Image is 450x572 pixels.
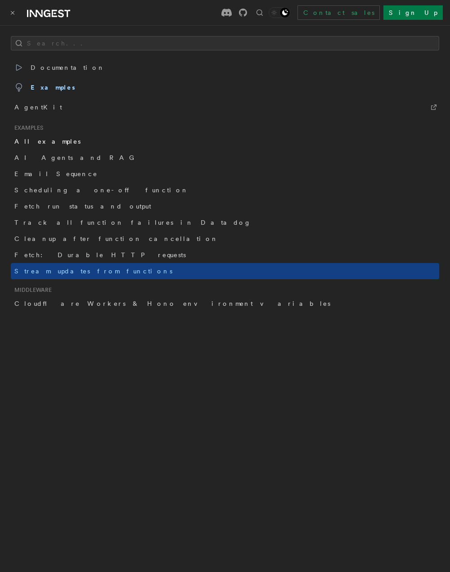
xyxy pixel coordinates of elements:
[14,203,151,210] span: Fetch run status and output
[11,58,439,77] a: Documentation
[14,186,189,194] span: Scheduling a one-off function
[11,133,439,150] a: All examples
[383,5,443,20] a: Sign Up
[254,7,265,18] button: Find something...
[14,251,186,259] span: Fetch: Durable HTTP requests
[7,7,18,18] button: Toggle navigation
[14,170,98,177] span: Email Sequence
[11,214,439,231] a: Track all function failures in Datadog
[11,247,439,263] a: Fetch: Durable HTTP requests
[11,286,52,294] span: Middleware
[11,198,439,214] a: Fetch run status and output
[297,5,380,20] a: Contact sales
[11,150,439,166] a: AI Agents and RAG
[14,81,75,94] span: Examples
[14,61,105,74] span: Documentation
[11,97,439,117] a: AgentKit
[11,182,439,198] a: Scheduling a one-off function
[14,101,62,113] span: AgentKit
[14,219,251,226] span: Track all function failures in Datadog
[269,7,290,18] button: Toggle dark mode
[11,77,439,97] a: Examples
[14,268,172,275] span: Stream updates from functions
[14,300,330,307] span: Cloudflare Workers & Hono environment variables
[14,138,81,145] span: All examples
[11,263,439,279] a: Stream updates from functions
[11,166,439,182] a: Email Sequence
[11,231,439,247] a: Cleanup after function cancellation
[11,36,439,50] button: Search...
[14,154,139,161] span: AI Agents and RAG
[11,124,43,132] span: Examples
[11,295,439,312] a: Cloudflare Workers & Hono environment variables
[14,235,218,242] span: Cleanup after function cancellation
